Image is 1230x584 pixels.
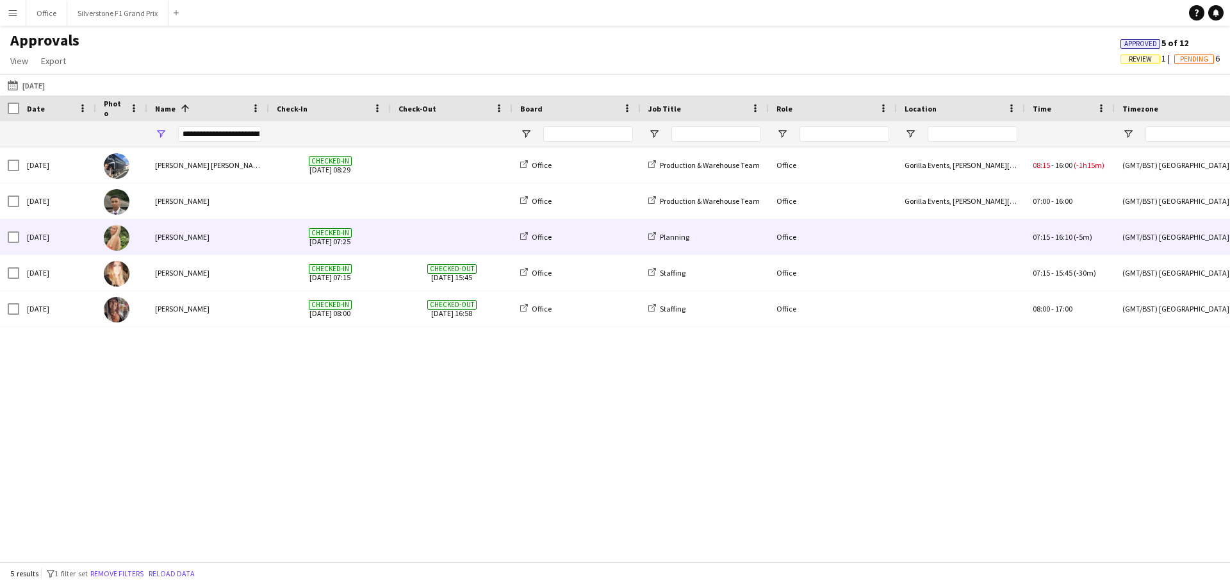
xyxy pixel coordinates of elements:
input: Board Filter Input [543,126,633,142]
span: Job Title [648,104,681,113]
button: Open Filter Menu [1122,128,1134,140]
input: Role Filter Input [799,126,889,142]
span: - [1051,268,1054,278]
span: Checked-in [309,156,352,166]
span: Checked-out [427,264,477,274]
span: 08:00 [1033,304,1050,313]
span: (-5m) [1074,232,1092,242]
a: Export [36,53,71,69]
div: Office [769,219,897,254]
span: Check-Out [398,104,436,113]
span: Staffing [660,304,685,313]
span: Pending [1180,55,1208,63]
span: Approved [1124,40,1157,48]
span: Date [27,104,45,113]
span: Office [532,304,552,313]
button: Office [26,1,67,26]
span: Checked-in [309,300,352,310]
div: [DATE] [19,291,96,326]
span: [DATE] 07:15 [277,255,383,290]
span: Checked-out [427,300,477,310]
span: 16:00 [1055,160,1072,170]
button: [DATE] [5,78,47,93]
a: Office [520,196,552,206]
img: Connor Bowen [104,153,129,179]
span: [DATE] 08:29 [277,147,383,183]
div: [DATE] [19,255,96,290]
span: View [10,55,28,67]
span: 07:00 [1033,196,1050,206]
a: Production & Warehouse Team [648,160,760,170]
div: [DATE] [19,147,96,183]
button: Open Filter Menu [776,128,788,140]
a: Office [520,304,552,313]
button: Remove filters [88,567,146,581]
span: Office [532,268,552,278]
div: Office [769,291,897,326]
img: Elias White [104,189,129,215]
span: (-1h15m) [1074,160,1104,170]
span: Export [41,55,66,67]
div: Office [769,255,897,290]
span: 17:00 [1055,304,1072,313]
span: 15:45 [1055,268,1072,278]
span: Planning [660,232,689,242]
span: Board [520,104,543,113]
a: Office [520,160,552,170]
span: Staffing [660,268,685,278]
span: 16:10 [1055,232,1072,242]
span: Timezone [1122,104,1158,113]
div: [PERSON_NAME] [147,291,269,326]
button: Silverstone F1 Grand Prix [67,1,168,26]
div: [PERSON_NAME] [PERSON_NAME] [147,147,269,183]
span: Office [532,232,552,242]
div: Gorilla Events, [PERSON_NAME][GEOGRAPHIC_DATA], [GEOGRAPHIC_DATA], [GEOGRAPHIC_DATA] [897,183,1025,219]
span: 6 [1174,53,1220,64]
input: Job Title Filter Input [671,126,761,142]
a: Staffing [648,304,685,313]
span: 07:15 [1033,268,1050,278]
span: 1 filter set [54,569,88,578]
a: Office [520,268,552,278]
span: Office [532,196,552,206]
span: Time [1033,104,1051,113]
span: - [1051,196,1054,206]
a: Production & Warehouse Team [648,196,760,206]
span: [DATE] 15:45 [398,255,505,290]
div: [DATE] [19,183,96,219]
span: Checked-in [309,228,352,238]
button: Open Filter Menu [648,128,660,140]
span: Checked-in [309,264,352,274]
div: Gorilla Events, [PERSON_NAME][GEOGRAPHIC_DATA], [GEOGRAPHIC_DATA], [GEOGRAPHIC_DATA] [897,147,1025,183]
span: 07:15 [1033,232,1050,242]
a: Planning [648,232,689,242]
img: Ellie Garner [104,225,129,251]
span: Production & Warehouse Team [660,196,760,206]
div: Office [769,183,897,219]
a: Staffing [648,268,685,278]
div: [PERSON_NAME] [147,183,269,219]
span: Check-In [277,104,307,113]
span: [DATE] 07:25 [277,219,383,254]
div: Office [769,147,897,183]
img: Tara Jacobson [104,297,129,322]
span: - [1051,232,1054,242]
span: Photo [104,99,124,118]
span: [DATE] 16:58 [398,291,505,326]
span: 16:00 [1055,196,1072,206]
span: 5 of 12 [1120,37,1188,49]
span: (-30m) [1074,268,1096,278]
button: Open Filter Menu [520,128,532,140]
span: Role [776,104,792,113]
a: Office [520,232,552,242]
button: Open Filter Menu [905,128,916,140]
span: - [1051,304,1054,313]
span: Location [905,104,937,113]
div: [PERSON_NAME] [147,219,269,254]
div: [PERSON_NAME] [147,255,269,290]
span: Review [1129,55,1152,63]
span: Office [532,160,552,170]
span: 1 [1120,53,1174,64]
input: Location Filter Input [928,126,1017,142]
div: [DATE] [19,219,96,254]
